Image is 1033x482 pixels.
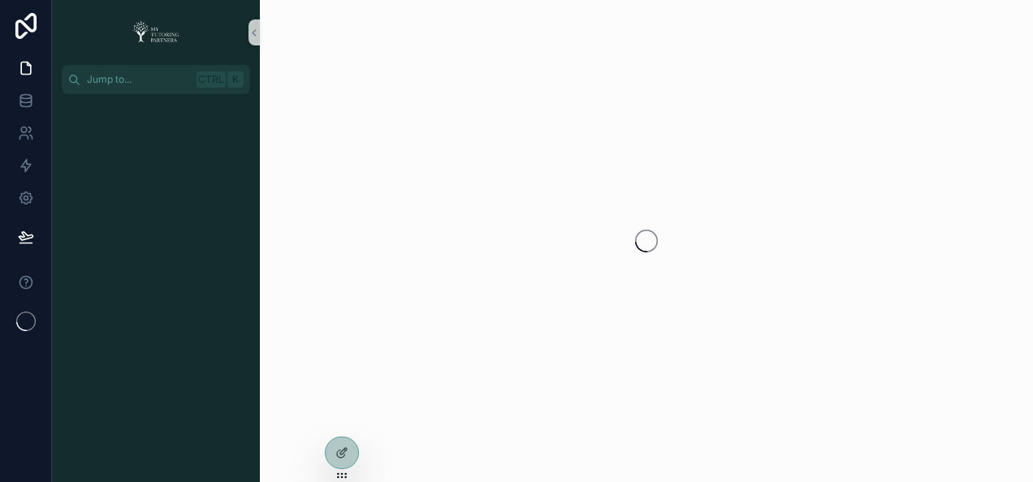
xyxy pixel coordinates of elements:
[229,73,242,86] span: K
[52,94,260,123] div: scrollable content
[87,73,190,86] span: Jump to...
[62,65,250,94] button: Jump to...CtrlK
[197,71,226,88] span: Ctrl
[128,19,184,45] img: App logo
